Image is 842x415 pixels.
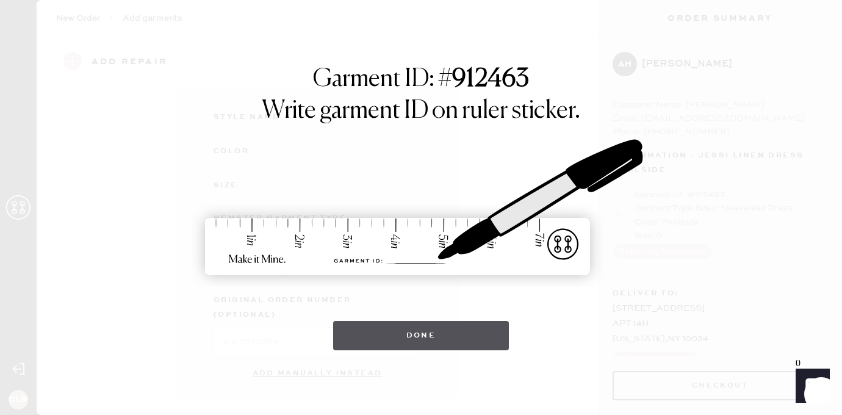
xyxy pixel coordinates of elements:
img: ruler-sticker-sharpie.svg [192,107,650,309]
h1: Garment ID: # [313,65,529,96]
button: Done [333,321,509,350]
iframe: Front Chat [784,360,837,413]
h1: Write garment ID on ruler sticker. [262,96,580,126]
strong: 912463 [452,67,529,92]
